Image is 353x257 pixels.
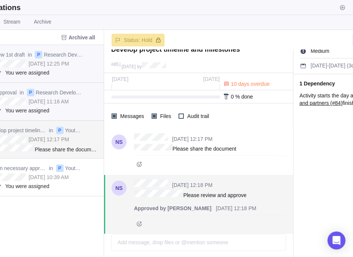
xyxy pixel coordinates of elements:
div: Research Development [44,51,83,58]
span: Stream [3,18,20,25]
div: Research Development [36,89,83,96]
div: P [35,51,42,58]
span: in [49,164,53,172]
span: % done [235,94,253,100]
span: Medium [308,46,332,57]
span: Add reaction [134,218,144,229]
span: You were assigned [5,182,98,190]
span: Sep 04, 2025, 12:18 PM [172,182,213,188]
div: Youth Voices: Understanding Substance Use Through Student Surveys [65,164,83,172]
div: Medium [308,46,342,56]
span: by [137,64,142,69]
a: Youth Voices: Understanding Substance Use Through Student Surveys (1) [65,127,238,133]
div: P [56,164,64,172]
div: Youth Voices: Understanding Substance Use Through Student Surveys (1) [65,127,83,134]
span: Sep 04, 2025, 12:17 PM [172,136,213,142]
div: P [56,127,64,134]
span: Files [157,111,173,121]
span: 10 days overdue [231,81,270,87]
span: [DATE] [122,64,136,69]
span: [DATE] [112,76,128,82]
span: in [49,127,53,134]
span: Sep 04, 2025, 12:17 PM [29,136,69,142]
span: Archive all [69,34,95,41]
a: Research Development [36,90,91,96]
div: #85 [111,62,119,67]
a: Archive [28,15,57,30]
span: Sep 11, 2025, 11:16 AM [29,99,69,105]
a: Youth Voices: Understanding Substance Use Through Student Surveys [65,165,230,171]
span: Archive all [58,32,98,43]
span: You were assigned [5,69,98,76]
span: Sep 04, 2025, 10:39 AM [29,174,69,180]
span: Sep 11, 2025, 12:25 PM [29,61,69,67]
span: Messages [117,111,146,121]
span: Audit trail [184,111,210,121]
span: 0 [231,94,234,100]
div: P [27,89,34,96]
span: [DATE] [329,63,346,69]
span: in [20,89,24,96]
span: [DATE] 12:18 PM [212,205,256,211]
span: [DATE] [311,63,327,69]
span: - [327,63,329,69]
span: Please review and approve [134,192,247,198]
div: Open Intercom Messenger [328,232,346,250]
span: Start timer [337,2,348,13]
span: Please share the document [134,146,236,152]
span: Approved by [PERSON_NAME] [134,205,212,211]
span: You were assigned [5,107,98,114]
a: Research Development [44,52,98,58]
span: Archive [34,18,51,25]
span: [DATE] [203,76,220,82]
span: Add reaction [134,159,144,169]
span: in [28,51,32,58]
